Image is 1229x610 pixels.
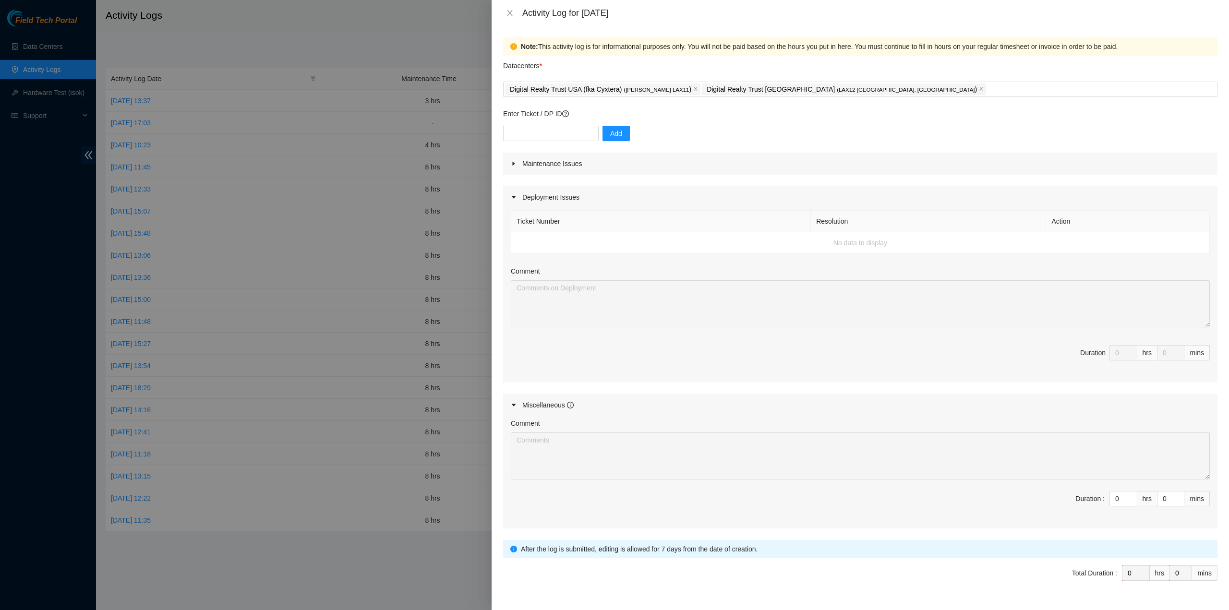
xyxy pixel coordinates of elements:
button: Close [503,9,517,18]
div: mins [1192,565,1217,581]
span: caret-right [511,161,517,167]
div: Deployment Issues [503,186,1217,208]
div: Activity Log for [DATE] [522,8,1217,18]
span: caret-right [511,194,517,200]
div: Duration : [1075,493,1105,504]
div: This activity log is for informational purposes only. You will not be paid based on the hours you... [521,41,1210,52]
div: mins [1184,345,1210,360]
th: Resolution [811,211,1046,232]
p: Datacenters [503,56,542,71]
span: exclamation-circle [510,43,517,50]
div: mins [1184,491,1210,506]
label: Comment [511,418,540,429]
span: caret-right [511,402,517,408]
p: Digital Realty Trust USA (fka Cyxtera) ) [510,84,691,95]
span: ( [PERSON_NAME] LAX11 [624,87,689,93]
div: Miscellaneous [522,400,574,410]
th: Ticket Number [511,211,811,232]
div: After the log is submitted, editing is allowed for 7 days from the date of creation. [521,544,1210,554]
span: info-circle [567,402,574,408]
span: info-circle [510,546,517,552]
div: hrs [1137,345,1157,360]
div: hrs [1150,565,1170,581]
button: Add [602,126,630,141]
strong: Note: [521,41,538,52]
div: Total Duration : [1072,568,1117,578]
span: close [506,9,514,17]
p: Enter Ticket / DP ID [503,108,1217,119]
span: close [693,86,698,92]
span: Add [610,128,622,139]
span: close [979,86,984,92]
td: No data to display [511,232,1210,254]
span: ( LAX12 [GEOGRAPHIC_DATA], [GEOGRAPHIC_DATA] [837,87,975,93]
th: Action [1046,211,1210,232]
div: Miscellaneous info-circle [503,394,1217,416]
span: question-circle [562,110,569,117]
label: Comment [511,266,540,276]
div: hrs [1137,491,1157,506]
div: Maintenance Issues [503,153,1217,175]
div: Duration [1080,347,1106,358]
p: Digital Realty Trust [GEOGRAPHIC_DATA] ) [707,84,977,95]
textarea: Comment [511,432,1210,479]
textarea: Comment [511,280,1210,327]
